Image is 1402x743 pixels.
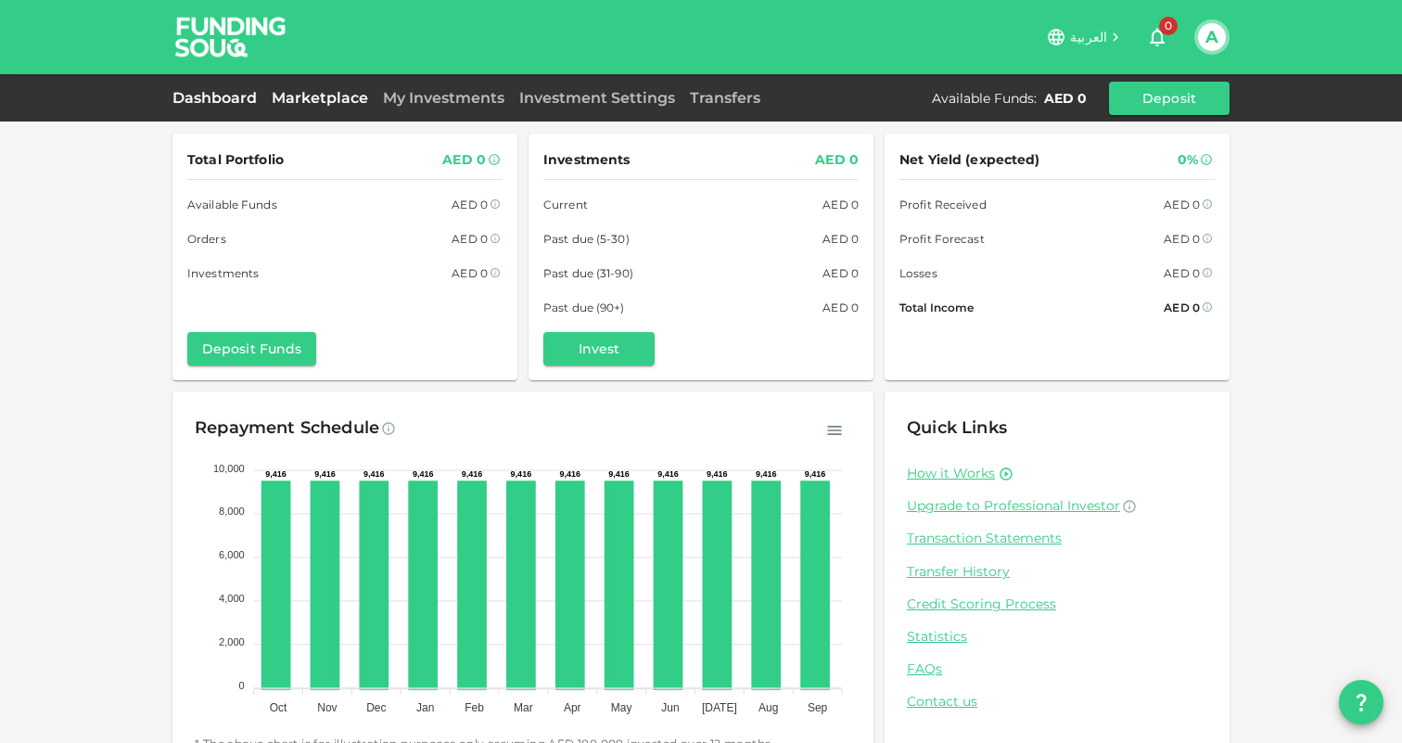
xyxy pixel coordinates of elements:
span: Profit Forecast [899,229,985,249]
div: AED 0 [442,148,486,172]
tspan: 6,000 [219,549,245,560]
button: question [1339,680,1383,724]
a: Transaction Statements [907,530,1207,547]
span: العربية [1070,29,1107,45]
a: Contact us [907,693,1207,711]
div: AED 0 [822,263,859,283]
span: Quick Links [907,417,1007,438]
a: Transfer History [907,563,1207,581]
button: Deposit [1109,82,1230,115]
a: FAQs [907,660,1207,678]
span: Available Funds [187,195,277,214]
span: Investments [543,148,630,172]
div: AED 0 [1164,298,1200,317]
span: Orders [187,229,226,249]
div: AED 0 [1164,263,1200,283]
span: Profit Received [899,195,987,214]
tspan: Sep [808,701,828,714]
tspan: Nov [317,701,337,714]
tspan: Jun [661,701,679,714]
div: AED 0 [452,229,488,249]
div: Available Funds : [932,89,1037,108]
tspan: Oct [270,701,287,714]
span: Past due (90+) [543,298,625,317]
a: Statistics [907,628,1207,646]
a: Transfers [682,89,768,107]
tspan: Aug [758,701,778,714]
a: Marketplace [264,89,376,107]
button: 0 [1139,19,1176,56]
tspan: Feb [465,701,484,714]
div: AED 0 [822,195,859,214]
div: Repayment Schedule [195,414,379,443]
span: Current [543,195,588,214]
button: Deposit Funds [187,332,316,365]
span: Net Yield (expected) [899,148,1040,172]
a: Dashboard [172,89,264,107]
div: AED 0 [822,229,859,249]
tspan: 10,000 [213,463,245,474]
tspan: 8,000 [219,506,245,517]
div: AED 0 [452,263,488,283]
tspan: 4,000 [219,593,245,604]
tspan: Jan [416,701,434,714]
button: A [1198,23,1226,51]
span: Past due (5-30) [543,229,630,249]
tspan: 2,000 [219,636,245,647]
span: Upgrade to Professional Investor [907,497,1120,514]
tspan: May [611,701,632,714]
span: 0 [1159,17,1178,35]
div: AED 0 [1164,195,1200,214]
button: Invest [543,332,655,365]
span: Total Portfolio [187,148,284,172]
div: 0% [1178,148,1198,172]
div: AED 0 [1164,229,1200,249]
div: AED 0 [1044,89,1087,108]
tspan: Dec [366,701,386,714]
a: How it Works [907,465,995,482]
tspan: [DATE] [702,701,737,714]
a: Credit Scoring Process [907,596,1207,613]
tspan: 0 [239,680,245,691]
span: Total Income [899,298,974,317]
span: Investments [187,263,259,283]
a: Investment Settings [512,89,682,107]
div: AED 0 [822,298,859,317]
div: AED 0 [452,195,488,214]
div: AED 0 [815,148,859,172]
a: Upgrade to Professional Investor [907,497,1207,515]
tspan: Apr [564,701,581,714]
span: Losses [899,263,937,283]
a: My Investments [376,89,512,107]
tspan: Mar [514,701,533,714]
span: Past due (31-90) [543,263,633,283]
